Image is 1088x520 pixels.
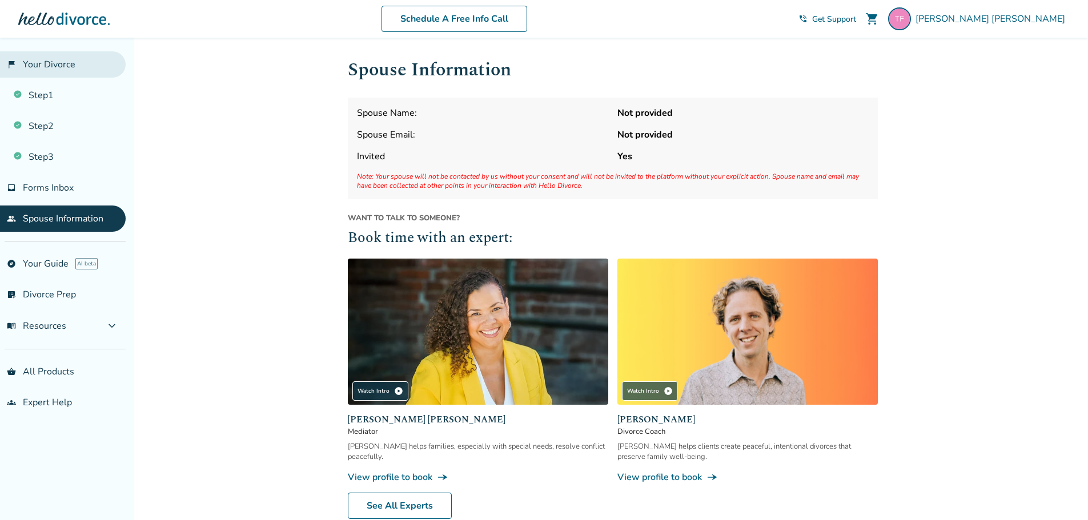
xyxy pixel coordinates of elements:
span: inbox [7,183,16,192]
img: Claudia Brown Coulter [348,259,608,405]
h1: Spouse Information [348,56,878,84]
span: line_end_arrow_notch [706,471,718,483]
span: Want to talk to someone? [348,213,878,223]
span: Forms Inbox [23,182,74,194]
span: flag_2 [7,60,16,69]
span: expand_more [105,319,119,333]
span: menu_book [7,321,16,330]
span: groups [7,398,16,407]
span: play_circle [394,386,403,396]
div: Watch Intro [352,381,408,401]
span: phone_in_talk [798,14,808,23]
strong: Not provided [617,107,869,119]
div: Watch Intro [622,381,678,401]
a: View profile to bookline_end_arrow_notch [348,471,608,483]
span: people [7,214,16,223]
span: explore [7,259,16,268]
span: Mediator [348,426,608,437]
span: shopping_cart [865,12,879,26]
span: shopping_basket [7,367,16,376]
a: phone_in_talkGet Support [798,14,856,25]
span: Get Support [812,14,856,25]
span: AI beta [75,258,98,269]
a: Schedule A Free Info Call [382,6,527,32]
span: Resources [7,320,66,332]
a: View profile to bookline_end_arrow_notch [617,471,878,483]
span: play_circle [664,386,673,396]
h2: Book time with an expert: [348,228,878,249]
span: list_alt_check [7,290,16,299]
strong: Not provided [617,128,869,141]
img: James Traub [617,259,878,405]
span: Spouse Email: [357,128,608,141]
iframe: Chat Widget [1031,465,1088,520]
span: [PERSON_NAME] [617,413,878,426]
span: Note: Your spouse will not be contacted by us without your consent and will not be invited to the... [357,172,869,190]
a: See All Experts [348,493,452,519]
img: tamara_f22@hotmail.com [888,7,911,30]
span: line_end_arrow_notch [437,471,448,483]
span: [PERSON_NAME] [PERSON_NAME] [348,413,608,426]
strong: Yes [617,150,869,163]
span: Divorce Coach [617,426,878,437]
div: [PERSON_NAME] helps families, especially with special needs, resolve conflict peacefully. [348,441,608,462]
span: [PERSON_NAME] [PERSON_NAME] [916,13,1070,25]
span: Spouse Name: [357,107,608,119]
span: Invited [357,150,608,163]
div: [PERSON_NAME] helps clients create peaceful, intentional divorces that preserve family well-being. [617,441,878,462]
